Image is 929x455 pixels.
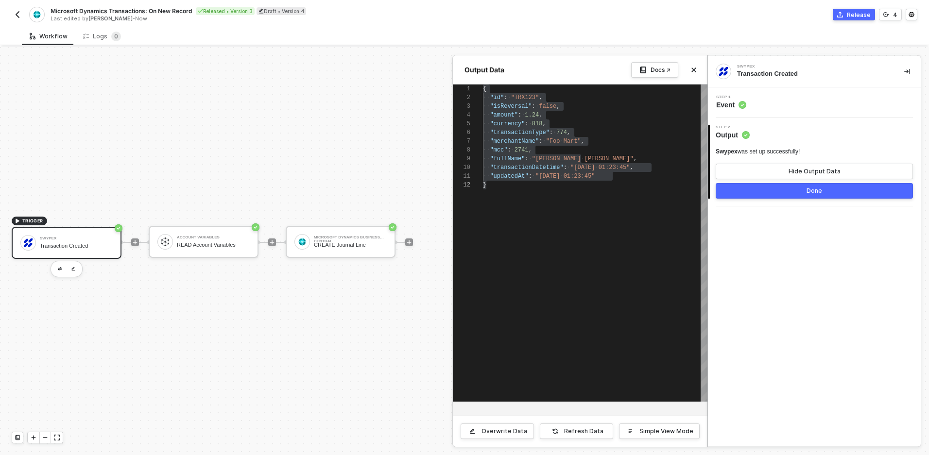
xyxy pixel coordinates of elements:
[564,173,595,180] span: 01:23:45"
[483,138,490,145] span: ··
[716,125,750,129] span: Step 2
[581,155,585,162] span: ·
[535,103,539,110] span: ·
[51,7,192,15] span: Microsoft Dynamics Transactions: On New Record
[490,173,528,180] span: "updatedAt"
[708,125,921,199] div: Step 2Output Swypexwas set up successfully!Hide Output DataDone
[483,94,490,101] span: ··
[619,423,700,439] button: Simple View Mode
[88,15,133,22] span: [PERSON_NAME]
[453,154,470,163] div: 9
[833,9,875,20] button: Release
[879,9,902,20] button: 4
[54,435,60,440] span: icon-expand
[581,138,585,145] span: ,
[539,103,556,110] span: false
[556,129,567,136] span: 774
[553,129,556,136] span: ·
[453,181,470,189] div: 12
[564,164,567,171] span: :
[196,7,255,15] div: Released • Version 3
[529,120,532,127] span: ·
[639,427,693,435] div: Simple View Mode
[486,181,487,189] textarea: Editor content;Press Alt+F1 for Accessibility Options.
[12,9,23,20] button: back
[258,8,264,14] span: icon-edit
[542,120,546,127] span: ,
[570,164,595,171] span: "[DATE]
[483,85,486,92] span: {
[716,130,750,140] span: Output
[631,62,678,78] a: Docs ↗
[539,112,542,118] span: ,
[483,103,490,110] span: ··
[453,137,470,146] div: 7
[550,129,553,136] span: :
[542,138,546,145] span: ·
[539,94,542,101] span: ,
[111,32,121,41] sup: 0
[483,155,490,162] span: ··
[532,103,535,110] span: :
[651,66,671,74] div: Docs ↗
[504,94,507,101] span: :
[535,173,560,180] span: "[DATE]
[716,148,800,156] div: was set up successfully!
[737,65,883,68] div: Swypex
[883,12,889,17] span: icon-versioning
[525,155,528,162] span: :
[595,164,598,171] span: ·
[789,168,841,175] div: Hide Output Data
[511,147,515,153] span: ·
[33,10,41,19] img: integration-icon
[483,120,490,127] span: ··
[482,427,527,435] div: Overwrite Data
[532,120,543,127] span: 818
[630,164,633,171] span: ,
[483,129,490,136] span: ··
[719,67,728,76] img: integration-icon
[556,103,560,110] span: ,
[490,147,507,153] span: "mcc"
[453,128,470,137] div: 6
[453,146,470,154] div: 8
[453,119,470,128] div: 5
[529,173,532,180] span: :
[490,120,525,127] span: "currency"
[716,100,746,110] span: Event
[490,103,532,110] span: "isReversal"
[461,423,534,439] button: Overwrite Data
[904,68,910,74] span: icon-collapse-right
[511,94,539,101] span: "TRX123"
[483,164,490,171] span: ··
[42,435,48,440] span: icon-minus
[716,148,738,155] span: Swypex
[807,187,822,195] div: Done
[490,155,525,162] span: "fullName"
[490,138,539,145] span: "merchantName"
[30,33,68,40] div: Workflow
[599,164,630,171] span: 01:23:45"
[737,69,889,78] div: Transaction Created
[847,11,871,19] div: Release
[453,172,470,181] div: 11
[453,93,470,102] div: 2
[14,11,21,18] img: back
[567,164,570,171] span: ·
[529,155,532,162] span: ·
[837,12,843,17] span: icon-commerce
[893,11,897,19] div: 4
[909,12,914,17] span: icon-settings
[483,147,490,153] span: ··
[490,164,563,171] span: "transactionDatetime"
[483,112,490,118] span: ··
[461,65,508,75] div: Output Data
[567,129,570,136] span: ,
[716,95,746,99] span: Step 1
[525,112,539,118] span: 1.24
[507,147,511,153] span: :
[560,138,563,145] span: ·
[521,112,525,118] span: ·
[483,182,486,188] span: }
[490,129,549,136] span: "transactionType"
